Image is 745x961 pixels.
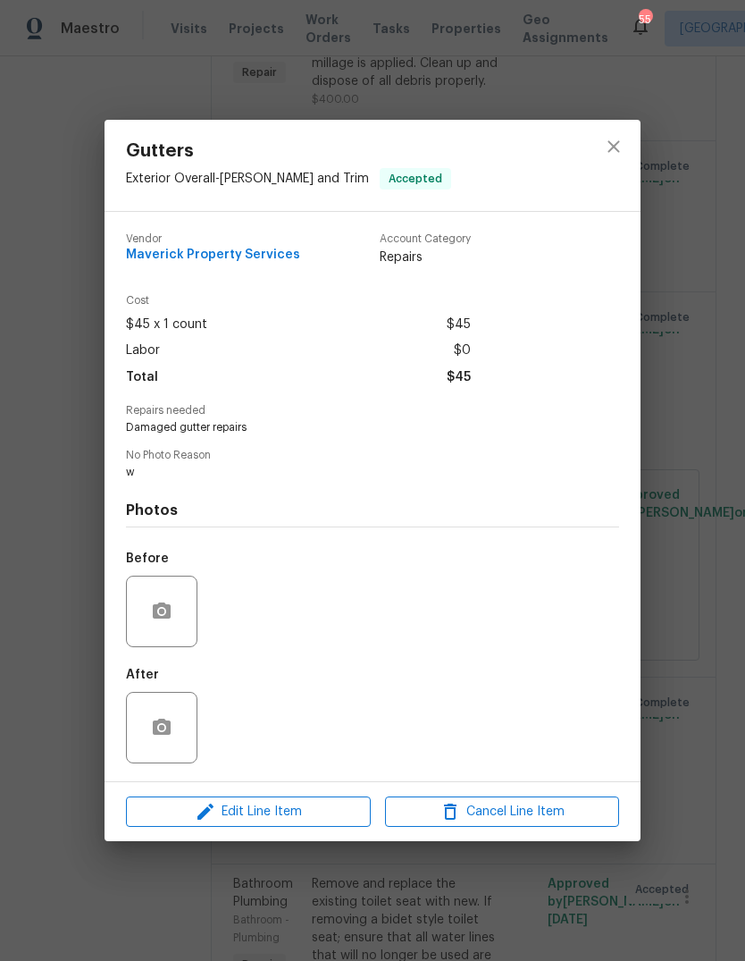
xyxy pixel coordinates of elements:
span: Gutters [126,141,451,161]
span: Exterior Overall - [PERSON_NAME] and Trim [126,173,369,185]
span: $45 [447,365,471,391]
h4: Photos [126,502,619,519]
span: Accepted [381,170,449,188]
span: Repairs needed [126,405,619,417]
button: Edit Line Item [126,797,371,828]
span: $45 [447,312,471,338]
span: Cancel Line Item [390,801,614,823]
span: Maverick Property Services [126,249,300,262]
span: $0 [454,338,471,364]
span: Edit Line Item [131,801,365,823]
h5: Before [126,552,169,565]
button: Cancel Line Item [385,797,619,828]
span: Damaged gutter repairs [126,420,570,435]
span: $45 x 1 count [126,312,207,338]
span: w [126,465,570,480]
span: Total [126,365,158,391]
span: Labor [126,338,160,364]
div: 55 [639,11,651,29]
span: Cost [126,295,471,307]
button: close [592,125,635,168]
span: No Photo Reason [126,450,619,461]
span: Repairs [380,249,471,266]
span: Vendor [126,233,300,245]
span: Account Category [380,233,471,245]
h5: After [126,669,159,681]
